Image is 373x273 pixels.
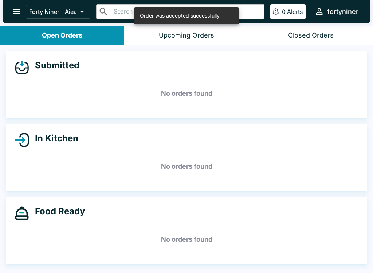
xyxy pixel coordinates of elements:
[15,80,358,107] h5: No orders found
[42,31,82,40] div: Open Orders
[15,226,358,253] h5: No orders found
[288,31,334,40] div: Closed Orders
[327,7,358,16] div: fortyniner
[111,7,261,17] input: Search orders by name or phone number
[140,9,221,22] div: Order was accepted successfully.
[26,5,90,19] button: Forty Niner - Aiea
[159,31,214,40] div: Upcoming Orders
[29,60,79,71] h4: Submitted
[7,2,26,21] button: open drawer
[282,8,286,15] p: 0
[29,133,78,144] h4: In Kitchen
[15,153,358,180] h5: No orders found
[29,206,85,217] h4: Food Ready
[311,4,361,19] button: fortyniner
[287,8,303,15] p: Alerts
[29,8,77,15] p: Forty Niner - Aiea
